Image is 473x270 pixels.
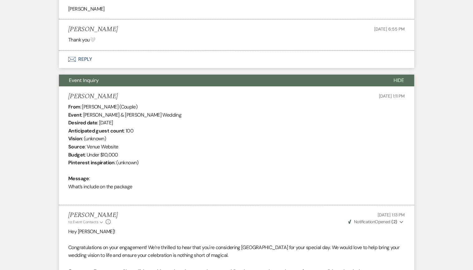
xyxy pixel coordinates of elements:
b: Anticipated guest count [68,128,124,134]
h5: [PERSON_NAME] [68,26,118,33]
span: [DATE] 1:11 PM [379,93,405,99]
b: Budget [68,152,85,158]
p: Congratulations on your engagement! We’re thrilled to hear that you're considering [GEOGRAPHIC_DA... [68,243,405,259]
span: Notification [354,219,375,224]
b: Pinterest inspiration [68,159,115,166]
button: NotificationOpened (2) [347,219,405,225]
p: Hey [PERSON_NAME]! [68,228,405,236]
b: From [68,104,80,110]
div: : [PERSON_NAME] (Couple) : [PERSON_NAME] & [PERSON_NAME] Wedding : [DATE] : 100 : (unknown) : Ven... [68,103,405,199]
b: Source [68,143,85,150]
span: Event Inquiry [69,77,99,84]
b: Desired date [68,119,97,126]
span: [DATE] 1:13 PM [378,212,405,218]
b: Vision [68,135,82,142]
span: Opened [348,219,397,224]
button: Reply [59,51,414,68]
p: [PERSON_NAME] [68,5,405,13]
span: to: Event Contacts [68,219,98,224]
button: to: Event Contacts [68,219,104,225]
span: [DATE] 6:55 PM [374,26,405,32]
span: Hide [393,77,404,84]
h5: [PERSON_NAME] [68,211,118,219]
h5: [PERSON_NAME] [68,93,118,100]
b: Event [68,112,81,118]
strong: ( 2 ) [391,219,397,224]
p: Thank you🤍 [68,36,405,44]
button: Hide [383,75,414,86]
button: Event Inquiry [59,75,383,86]
b: Message [68,175,89,182]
